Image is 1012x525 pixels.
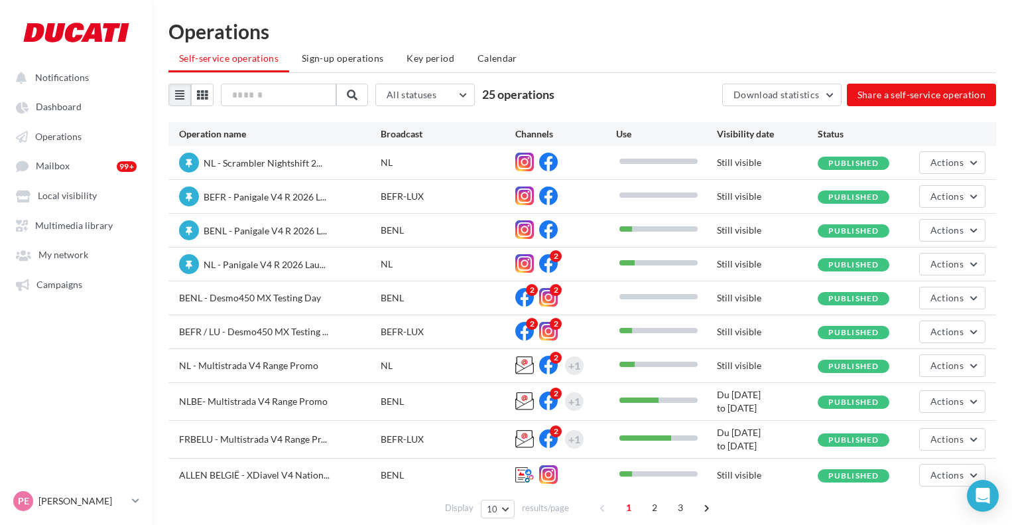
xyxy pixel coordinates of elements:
span: 10 [487,504,498,514]
span: Actions [930,258,964,269]
div: Still visible [717,224,818,237]
span: 3 [670,497,691,518]
div: Still visible [717,156,818,169]
div: 2 [526,318,538,330]
span: Key period [407,52,454,64]
span: Actions [930,396,964,407]
div: 2 [550,284,562,296]
div: 2 [550,425,562,437]
div: Still visible [717,190,818,203]
button: Actions [919,428,985,451]
span: NL - Multistrada V4 Range Promo [179,360,318,371]
span: BENL - Desmo450 MX Testing Day [179,292,321,303]
span: Published [828,158,879,168]
div: Use [616,127,717,141]
button: All statuses [375,84,475,106]
div: Still visible [717,291,818,305]
div: +1 [568,392,580,411]
button: Actions [919,390,985,413]
span: Multimedia library [35,220,113,231]
span: Campaigns [36,279,82,290]
span: Published [828,192,879,202]
div: 2 [550,388,562,400]
div: Status [818,127,918,141]
span: Published [828,226,879,236]
a: Operations [8,124,145,148]
div: BEFR-LUX [381,190,515,203]
button: Download statistics [722,84,842,106]
span: Published [828,260,879,269]
span: Calendar [477,52,517,64]
div: Still visible [717,325,818,338]
div: 2 [550,250,562,262]
span: Actions [930,157,964,168]
span: Published [828,293,879,303]
span: Published [828,327,879,337]
div: +1 [568,356,580,375]
span: Dashboard [36,102,82,113]
span: Published [828,471,879,481]
span: Published [828,435,879,445]
span: Operations [35,131,82,142]
div: Du [DATE] to [DATE] [717,426,818,453]
div: Operations [168,21,996,41]
div: Broadcast [381,127,515,141]
div: 2 [526,284,538,296]
div: Visibility date [717,127,818,141]
span: BENL - Panigale V4 R 2026 L... [204,225,327,236]
span: Mailbox [36,161,70,172]
button: Actions [919,185,985,208]
span: FRBELU - Multistrada V4 Range Pr... [179,433,327,445]
div: BENL [381,395,515,408]
button: Actions [919,219,985,242]
span: NL - Panigale V4 R 2026 Lau... [204,259,326,270]
p: [PERSON_NAME] [38,494,127,508]
a: Campaigns [8,272,145,296]
button: 10 [481,500,515,518]
span: Actions [930,360,964,371]
button: Actions [919,464,985,487]
span: ALLEN BELGIË - XDiavel V4 Nation... [179,469,330,481]
button: Actions [919,354,985,377]
span: results/page [522,502,569,514]
span: Actions [930,433,964,445]
span: Published [828,361,879,371]
span: Download statistics [733,89,820,100]
span: NLBE- Multistrada V4 Range Promo [179,396,328,407]
div: BENL [381,224,515,237]
div: Operation name [179,127,381,141]
div: Still visible [717,359,818,372]
span: All statuses [387,89,436,100]
span: PE [18,494,29,508]
div: 99+ [117,161,137,172]
span: Actions [930,469,964,481]
span: BEFR / LU - Desmo450 MX Testing ... [179,326,328,337]
div: NL [381,156,515,169]
span: 25 operations [482,87,554,102]
div: NL [381,359,515,372]
span: 1 [618,497,639,518]
div: BENL [381,469,515,482]
button: Share a self-service operation [847,84,997,106]
a: PE [PERSON_NAME] [11,488,142,514]
span: 2 [644,497,665,518]
span: Published [828,397,879,407]
span: Display [445,502,474,514]
span: Actions [930,190,964,202]
button: Notifications [8,65,139,89]
span: Notifications [35,72,89,83]
a: My network [8,242,145,266]
div: +1 [568,430,580,449]
a: Dashboard [8,94,145,118]
div: 2 [550,318,562,330]
div: Du [DATE] to [DATE] [717,388,818,415]
span: Local visibility [38,190,97,202]
a: Mailbox 99+ [8,153,145,178]
a: Local visibility [8,183,145,207]
button: Actions [919,151,985,174]
div: Open Intercom Messenger [967,480,999,512]
div: Channels [515,127,616,141]
span: BEFR - Panigale V4 R 2026 L... [204,191,326,202]
button: Actions [919,253,985,275]
span: Actions [930,326,964,337]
